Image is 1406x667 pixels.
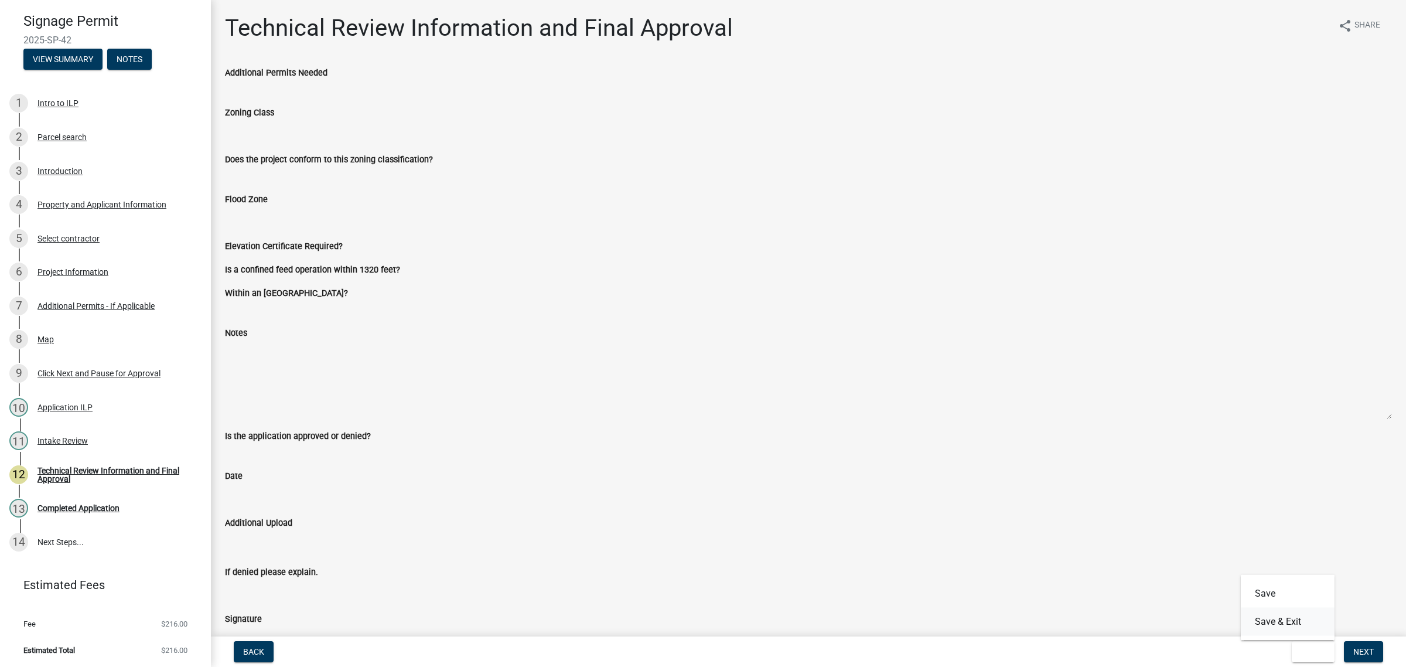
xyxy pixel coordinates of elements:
[37,167,83,175] div: Introduction
[37,99,79,107] div: Intro to ILP
[225,433,371,441] label: Is the application approved or denied?
[107,55,152,64] wm-modal-confirm: Notes
[1301,647,1318,656] span: Exit
[1338,19,1352,33] i: share
[9,533,28,552] div: 14
[1241,575,1335,641] div: Exit
[9,465,28,484] div: 12
[225,69,327,77] label: Additional Permits Needed
[1353,647,1374,656] span: Next
[9,398,28,417] div: 10
[9,263,28,281] div: 6
[9,162,28,181] div: 3
[225,266,400,274] label: Is a confined feed operation within 1320 feet?
[9,431,28,450] div: 11
[37,234,100,243] div: Select contractor
[225,290,348,298] label: Within an [GEOGRAPHIC_DATA]?
[225,472,243,481] label: Date
[23,55,103,64] wm-modal-confirm: Summary
[9,499,28,518] div: 13
[37,335,54,343] div: Map
[37,268,108,276] div: Project Information
[9,128,28,147] div: 2
[9,364,28,383] div: 9
[1241,608,1335,636] button: Save & Exit
[161,620,187,628] span: $216.00
[1241,580,1335,608] button: Save
[37,467,192,483] div: Technical Review Information and Final Approval
[1292,641,1335,662] button: Exit
[9,94,28,113] div: 1
[225,329,247,338] label: Notes
[225,14,733,42] h1: Technical Review Information and Final Approval
[23,13,202,30] h4: Signage Permit
[225,243,343,251] label: Elevation Certificate Required?
[37,437,88,445] div: Intake Review
[23,49,103,70] button: View Summary
[37,200,166,209] div: Property and Applicant Information
[107,49,152,70] button: Notes
[1354,19,1380,33] span: Share
[1344,641,1383,662] button: Next
[225,196,268,204] label: Flood Zone
[9,573,192,597] a: Estimated Fees
[9,330,28,349] div: 8
[37,403,93,411] div: Application ILP
[9,229,28,248] div: 5
[161,646,187,654] span: $216.00
[225,615,262,624] label: Signature
[225,519,292,528] label: Additional Upload
[1329,14,1390,37] button: shareShare
[9,195,28,214] div: 4
[23,620,36,628] span: Fee
[225,569,318,577] label: If denied please explain.
[234,641,274,662] button: Back
[37,504,120,512] div: Completed Application
[225,156,433,164] label: Does the project conform to this zoning classification?
[37,369,161,377] div: Click Next and Pause for Approval
[23,646,75,654] span: Estimated Total
[37,133,87,141] div: Parcel search
[243,647,264,656] span: Back
[9,297,28,315] div: 7
[37,302,155,310] div: Additional Permits - If Applicable
[225,109,274,117] label: Zoning Class
[23,35,187,46] span: 2025-SP-42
